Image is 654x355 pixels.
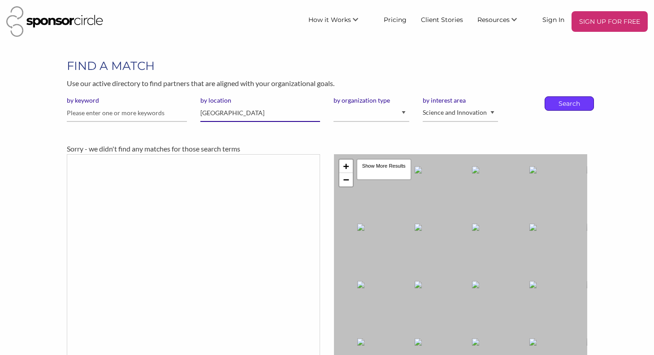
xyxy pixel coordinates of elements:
[67,104,187,122] input: Please enter one or more keywords
[535,11,572,27] a: Sign In
[356,159,411,180] div: Show More Results
[414,11,470,27] a: Client Stories
[470,11,535,32] li: Resources
[67,143,587,154] div: Sorry - we didn't find any matches for those search terms
[333,96,409,104] label: by organization type
[308,16,351,24] span: How it Works
[301,11,377,32] li: How it Works
[67,58,587,74] h1: FIND A MATCH
[6,6,103,37] img: Sponsor Circle Logo
[477,16,510,24] span: Resources
[377,11,414,27] a: Pricing
[339,160,353,173] a: Zoom in
[67,78,587,89] p: Use our active directory to find partners that are aligned with your organizational goals.
[423,96,498,104] label: by interest area
[67,96,187,104] label: by keyword
[554,97,584,110] button: Search
[339,173,353,186] a: Zoom out
[575,15,644,28] p: SIGN UP FOR FREE
[200,96,321,104] label: by location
